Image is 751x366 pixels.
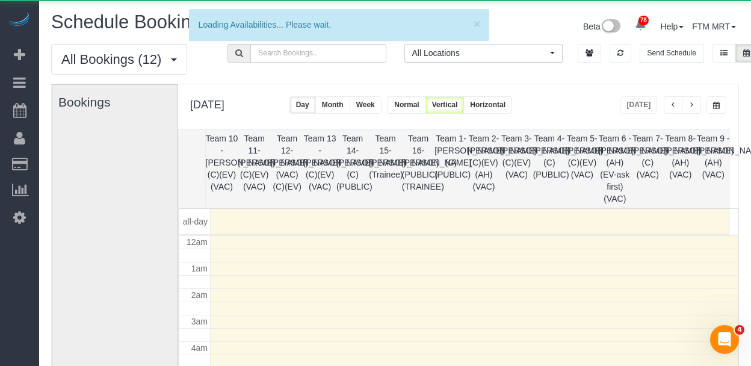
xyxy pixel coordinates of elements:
th: Team 16- [PERSON_NAME] (PUBLIC)(TRAINEE) [402,129,434,208]
span: 12am [187,237,208,247]
img: Automaid Logo [7,12,31,29]
button: Normal [388,96,425,114]
button: Week [350,96,382,114]
img: New interface [601,19,620,35]
th: Team 2- [PERSON_NAME] (C)(EV)(AH)(VAC) [468,129,500,208]
iframe: Intercom live chat [710,325,739,354]
span: 4am [191,343,208,353]
a: FTM MRT [692,22,736,31]
button: Vertical [425,96,465,114]
a: Help [661,22,684,31]
button: All Locations [404,44,563,63]
th: Team 4- [PERSON_NAME] (C)(PUBLIC) [533,129,566,208]
button: Send Schedule [640,44,704,63]
div: Loading Availabilities... Please wait. [199,19,480,31]
span: 1am [191,264,208,273]
span: Schedule Bookings [51,11,211,33]
th: Team 7- [PERSON_NAME] (C) (VAC) [631,129,664,208]
a: 78 [629,12,652,39]
button: [DATE] [620,96,658,114]
span: 78 [638,16,649,25]
span: 3am [191,317,208,326]
button: All Bookings (12) [51,44,187,75]
a: Beta [583,22,620,31]
th: Team 12- [PERSON_NAME] (VAC)(C)(EV) [271,129,303,208]
th: Team 13 - [PERSON_NAME] (C)(EV)(VAC) [303,129,336,208]
th: Team 8- [PERSON_NAME] (AH)(VAC) [664,129,697,208]
th: Team 1- [PERSON_NAME] (C)(PUBLIC) [434,129,467,208]
button: Month [315,96,350,114]
th: Team 11- [PERSON_NAME] (C)(EV)(VAC) [238,129,270,208]
span: All Bookings (12) [61,52,167,67]
span: 2am [191,290,208,300]
span: 4 [735,325,744,335]
input: Search Bookings.. [250,44,386,63]
th: Team 15- [PERSON_NAME] (Trainee) [369,129,401,208]
th: Team 6 - [PERSON_NAME] (AH)(EV-ask first)(VAC) [599,129,631,208]
button: × [474,17,481,30]
th: Team 9 - [PERSON_NAME] (AH) (VAC) [697,129,729,208]
span: all-day [183,217,208,226]
th: Team 10 - [PERSON_NAME] (C)(EV)(VAC) [205,129,238,208]
th: Team 14- [PERSON_NAME] (C) (PUBLIC) [336,129,369,208]
h2: [DATE] [190,96,224,111]
th: Team 3- [PERSON_NAME] (C)(EV)(VAC) [500,129,533,208]
span: All Locations [412,47,547,59]
button: Day [289,96,316,114]
button: Horizontal [463,96,512,114]
h3: Bookings [58,95,181,109]
th: Team 5- [PERSON_NAME] (C)(EV)(VAC) [566,129,598,208]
